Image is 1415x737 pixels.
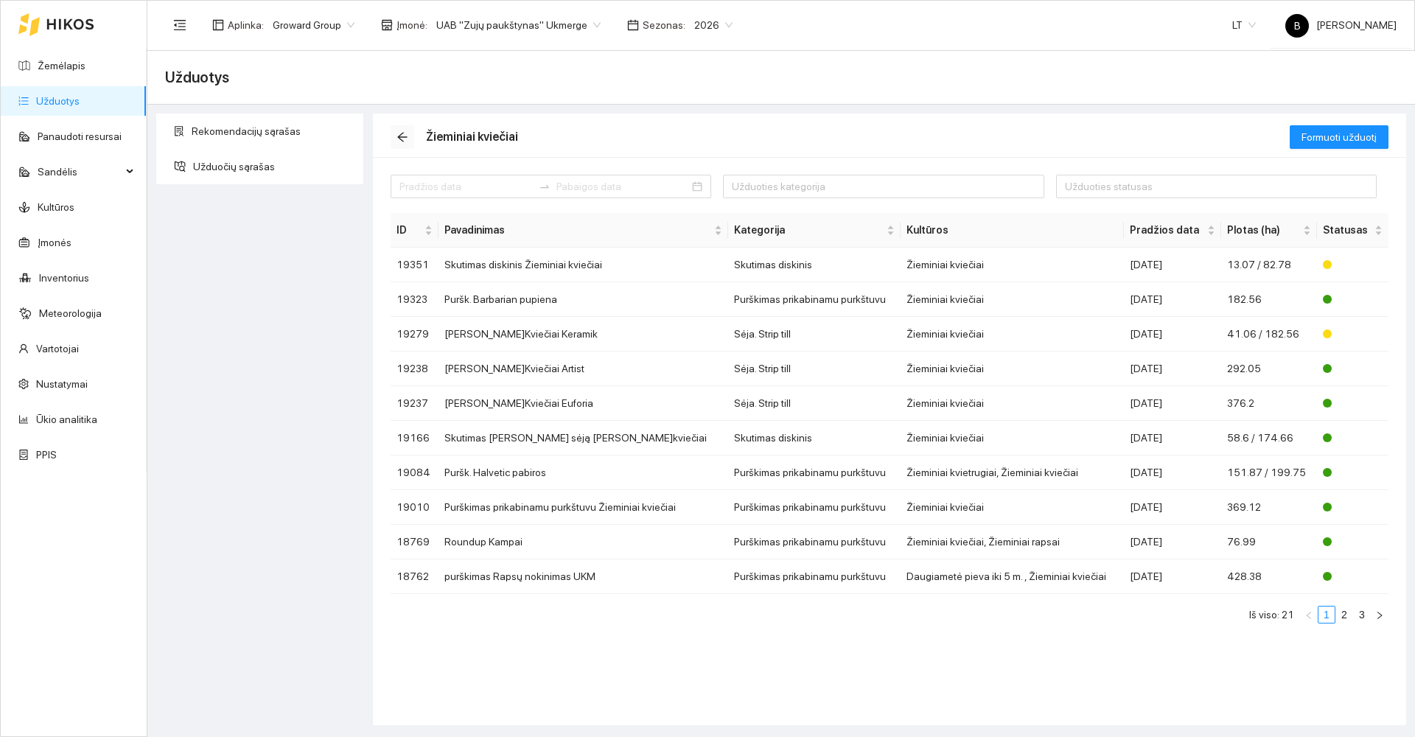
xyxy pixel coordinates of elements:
[391,559,439,594] td: 18762
[444,222,711,238] span: Pavadinimas
[1221,282,1317,317] td: 182.56
[36,449,57,461] a: PPIS
[391,248,439,282] td: 19351
[1130,256,1215,273] div: [DATE]
[38,237,71,248] a: Įmonės
[1304,611,1313,620] span: left
[1354,607,1370,623] a: 3
[436,14,601,36] span: UAB "Zujų paukštynas" Ukmerge
[1221,213,1317,248] th: this column's title is Plotas (ha),this column is sortable
[901,352,1124,386] td: Žieminiai kviečiai
[439,421,728,455] td: Skutimas [PERSON_NAME] sėją [PERSON_NAME]kviečiai
[1130,534,1215,550] div: [DATE]
[1227,467,1306,478] span: 151.87 / 199.75
[391,386,439,421] td: 19237
[901,490,1124,525] td: Žieminiai kviečiai
[38,201,74,213] a: Kultūros
[1227,222,1300,238] span: Plotas (ha)
[165,10,195,40] button: menu-fold
[901,282,1124,317] td: Žieminiai kviečiai
[728,455,901,490] td: Purškimas prikabinamu purkštuvu
[36,343,79,354] a: Vartotojai
[391,455,439,490] td: 19084
[1336,607,1352,623] a: 2
[1371,606,1388,624] button: right
[728,282,901,317] td: Purškimas prikabinamu purkštuvu
[1227,259,1291,270] span: 13.07 / 82.78
[1130,222,1204,238] span: Pradžios data
[1302,129,1377,145] span: Formuoti užduotį
[439,282,728,317] td: Puršk. Barbarian pupiena
[901,317,1124,352] td: Žieminiai kviečiai
[1221,559,1317,594] td: 428.38
[439,213,728,248] th: this column's title is Pavadinimas,this column is sortable
[39,272,89,284] a: Inventorius
[728,525,901,559] td: Purškimas prikabinamu purkštuvu
[901,455,1124,490] td: Žieminiai kvietrugiai, Žieminiai kviečiai
[1221,352,1317,386] td: 292.05
[391,125,414,149] button: arrow-left
[1318,607,1335,623] a: 1
[228,17,264,33] span: Aplinka :
[1323,222,1372,238] span: Statusas
[426,128,518,146] div: Žieminiai kviečiai
[36,95,80,107] a: Užduotys
[1300,606,1318,624] button: left
[174,126,184,136] span: solution
[901,248,1124,282] td: Žieminiai kviečiai
[1318,606,1335,624] li: 1
[1221,490,1317,525] td: 369.12
[39,307,102,319] a: Meteorologija
[439,352,728,386] td: [PERSON_NAME]Kviečiai Artist
[1290,125,1388,149] button: Formuoti užduotį
[192,116,352,146] span: Rekomendacijų sąrašas
[391,525,439,559] td: 18769
[728,421,901,455] td: Skutimas diskinis
[539,181,551,192] span: to
[38,60,85,71] a: Žemėlapis
[1249,606,1294,624] li: Iš viso: 21
[36,378,88,390] a: Nustatymai
[439,386,728,421] td: [PERSON_NAME]Kviečiai Euforia
[391,131,413,143] span: arrow-left
[1130,395,1215,411] div: [DATE]
[901,559,1124,594] td: Daugiametė pieva iki 5 m. , Žieminiai kviečiai
[273,14,354,36] span: Groward Group
[728,352,901,386] td: Sėja. Strip till
[1227,328,1299,340] span: 41.06 / 182.56
[1371,606,1388,624] li: Pirmyn
[391,352,439,386] td: 19238
[1221,386,1317,421] td: 376.2
[391,421,439,455] td: 19166
[728,559,901,594] td: Purškimas prikabinamu purkštuvu
[396,222,422,238] span: ID
[1232,14,1256,36] span: LT
[728,490,901,525] td: Purškimas prikabinamu purkštuvu
[1300,606,1318,624] li: Atgal
[728,213,901,248] th: this column's title is Kategorija,this column is sortable
[36,413,97,425] a: Ūkio analitika
[627,19,639,31] span: calendar
[38,157,122,186] span: Sandėlis
[396,17,427,33] span: Įmonė :
[1227,432,1293,444] span: 58.6 / 174.66
[439,317,728,352] td: [PERSON_NAME]Kviečiai Keramik
[391,317,439,352] td: 19279
[439,455,728,490] td: Puršk. Halvetic pabiros
[1124,213,1221,248] th: this column's title is Pradžios data,this column is sortable
[391,213,439,248] th: this column's title is ID,this column is sortable
[212,19,224,31] span: layout
[556,178,690,195] input: Pabaigos data
[1130,291,1215,307] div: [DATE]
[165,66,229,89] span: Užduotys
[539,181,551,192] span: swap-right
[734,222,884,238] span: Kategorija
[439,559,728,594] td: purškimas Rapsų nokinimas UKM
[391,282,439,317] td: 19323
[1375,611,1384,620] span: right
[439,248,728,282] td: Skutimas diskinis Žieminiai kviečiai
[694,14,733,36] span: 2026
[1130,499,1215,515] div: [DATE]
[1221,525,1317,559] td: 76.99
